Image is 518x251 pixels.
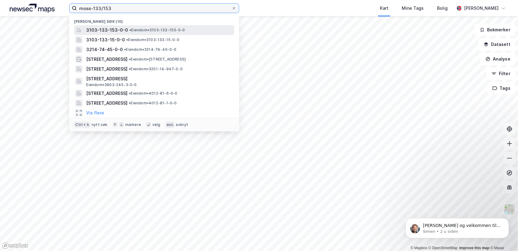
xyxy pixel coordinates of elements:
[129,57,130,61] span: •
[86,90,127,97] span: [STREET_ADDRESS]
[380,5,388,12] div: Kart
[397,205,518,248] iframe: Intercom notifications melding
[129,91,130,96] span: •
[475,24,516,36] button: Bokmerker
[129,28,131,32] span: •
[129,67,183,71] span: Eiendom • 3201-14-947-0-0
[10,4,55,13] img: logo.a4113a55bc3d86da70a041830d287a7e.svg
[124,47,176,52] span: Eiendom • 3214-74-45-0-0
[86,109,104,117] button: Vis flere
[77,4,232,13] input: Søk på adresse, matrikkel, gårdeiere, leietakere eller personer
[487,82,516,94] button: Tags
[86,46,123,53] span: 3214-74-45-0-0
[437,5,448,12] div: Bolig
[152,122,161,127] div: velg
[129,67,130,71] span: •
[464,5,499,12] div: [PERSON_NAME]
[2,242,29,249] a: Mapbox homepage
[86,26,128,34] span: 3103-133-153-0-0
[486,68,516,80] button: Filter
[129,28,185,33] span: Eiendom • 3103-133-153-0-0
[129,101,130,105] span: •
[129,91,177,96] span: Eiendom • 4012-81-6-0-0
[402,5,424,12] div: Mine Tags
[92,122,108,127] div: nytt søk
[129,101,177,106] span: Eiendom • 4012-81-1-0-0
[74,122,90,128] div: Ctrl + k
[176,122,188,127] div: avbryt
[504,204,515,215] img: Z
[428,246,458,250] a: OpenStreetMap
[129,57,186,62] span: Eiendom • [STREET_ADDRESS]
[480,53,516,65] button: Analyse
[86,65,127,73] span: [STREET_ADDRESS]
[459,246,489,250] a: Improve this map
[125,122,141,127] div: markere
[165,122,175,128] div: esc
[69,14,239,25] div: [PERSON_NAME] søk (10)
[126,37,179,42] span: Eiendom • 3103-133-15-0-0
[86,36,125,44] span: 3103-133-15-0-0
[86,75,232,82] span: [STREET_ADDRESS]
[124,47,126,52] span: •
[126,37,128,42] span: •
[86,56,127,63] span: [STREET_ADDRESS]
[86,82,137,87] span: Eiendom • 3903-245-3-0-0
[411,246,427,250] a: Mapbox
[479,38,516,51] button: Datasett
[86,99,127,107] span: [STREET_ADDRESS]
